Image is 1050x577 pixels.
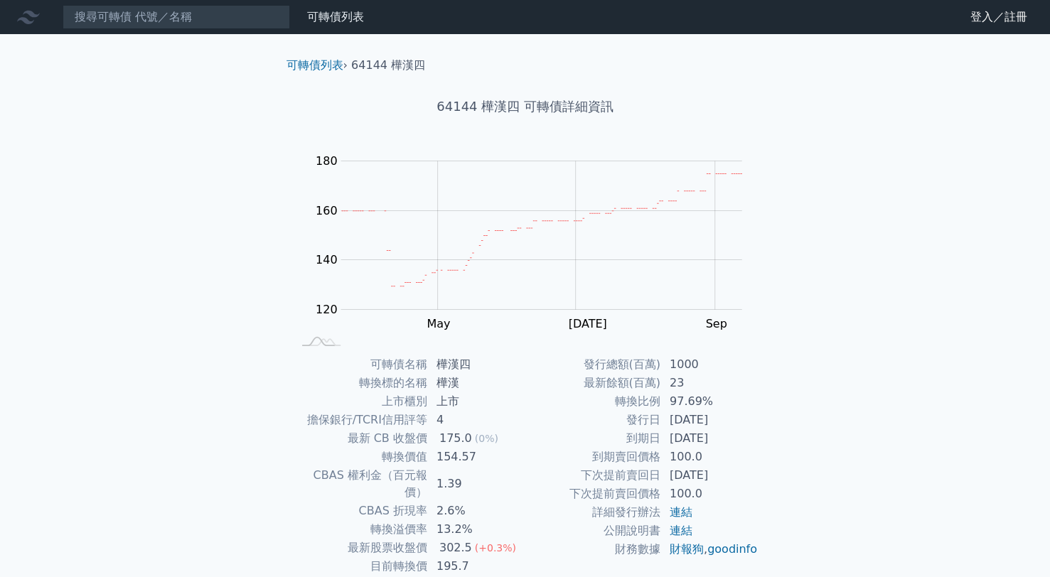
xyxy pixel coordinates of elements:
td: 轉換標的名稱 [292,374,428,392]
a: 財報狗 [670,542,704,556]
td: 發行日 [525,411,661,429]
td: CBAS 折現率 [292,502,428,520]
td: 樺漢四 [428,355,525,374]
td: 財務數據 [525,540,661,559]
td: CBAS 權利金（百元報價） [292,466,428,502]
td: 最新餘額(百萬) [525,374,661,392]
td: 4 [428,411,525,429]
td: 13.2% [428,520,525,539]
tspan: 160 [316,204,338,217]
td: 97.69% [661,392,759,411]
tspan: 180 [316,154,338,168]
td: , [661,540,759,559]
li: 64144 樺漢四 [351,57,425,74]
td: 到期賣回價格 [525,448,661,466]
div: 302.5 [436,539,475,556]
td: 23 [661,374,759,392]
a: 可轉債列表 [286,58,343,72]
td: 目前轉換價 [292,557,428,576]
td: 詳細發行辦法 [525,503,661,522]
div: 175.0 [436,430,475,447]
td: 轉換價值 [292,448,428,466]
td: 樺漢 [428,374,525,392]
td: 下次提前賣回價格 [525,485,661,503]
a: 連結 [670,505,692,519]
td: 1.39 [428,466,525,502]
td: 最新 CB 收盤價 [292,429,428,448]
li: › [286,57,348,74]
td: 100.0 [661,485,759,503]
h1: 64144 樺漢四 可轉債詳細資訊 [275,97,776,117]
td: 2.6% [428,502,525,520]
tspan: 140 [316,253,338,266]
td: 公開說明書 [525,522,661,540]
span: (0%) [475,433,498,444]
tspan: 120 [316,303,338,316]
tspan: May [427,317,450,330]
td: 最新股票收盤價 [292,539,428,557]
td: 轉換比例 [525,392,661,411]
td: 可轉債名稱 [292,355,428,374]
td: 擔保銀行/TCRI信用評等 [292,411,428,429]
tspan: [DATE] [568,317,606,330]
g: Chart [308,154,763,331]
a: goodinfo [707,542,757,556]
td: 1000 [661,355,759,374]
g: Series [341,173,741,286]
td: 上市櫃別 [292,392,428,411]
td: [DATE] [661,466,759,485]
td: [DATE] [661,429,759,448]
td: 到期日 [525,429,661,448]
span: (+0.3%) [475,542,516,554]
td: 100.0 [661,448,759,466]
a: 可轉債列表 [307,10,364,23]
a: 登入／註冊 [959,6,1039,28]
td: 195.7 [428,557,525,576]
tspan: Sep [705,317,727,330]
input: 搜尋可轉債 代號／名稱 [63,5,290,29]
td: 154.57 [428,448,525,466]
td: 轉換溢價率 [292,520,428,539]
td: 下次提前賣回日 [525,466,661,485]
td: 上市 [428,392,525,411]
a: 連結 [670,524,692,537]
td: 發行總額(百萬) [525,355,661,374]
td: [DATE] [661,411,759,429]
